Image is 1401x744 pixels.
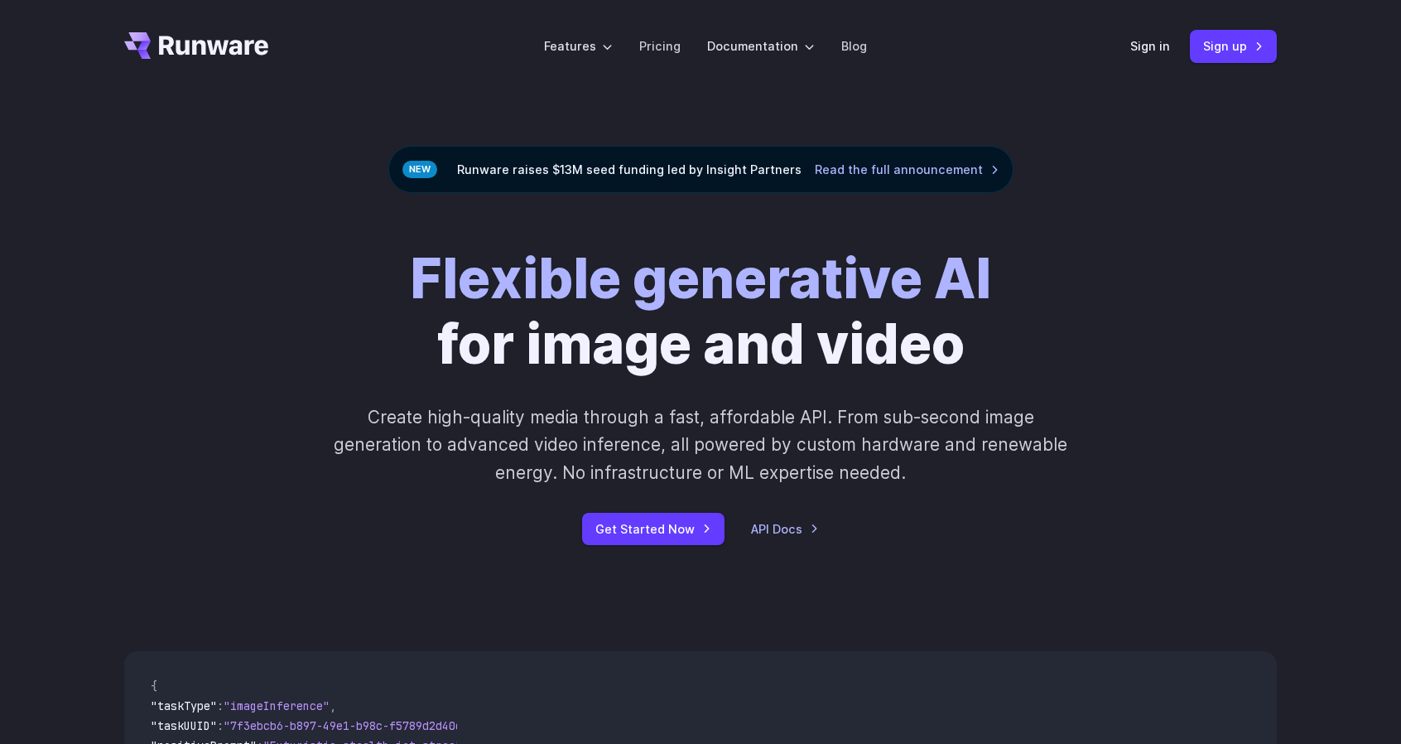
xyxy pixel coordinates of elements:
a: Sign up [1190,30,1277,62]
div: Runware raises $13M seed funding led by Insight Partners [388,146,1013,193]
span: , [330,698,336,713]
p: Create high-quality media through a fast, affordable API. From sub-second image generation to adv... [332,403,1070,486]
a: API Docs [751,519,819,539]
a: Read the full announcement [815,160,999,179]
a: Pricing [639,36,681,56]
span: : [217,698,224,713]
a: Sign in [1130,36,1170,56]
a: Get Started Now [582,513,725,545]
span: "taskType" [151,698,217,713]
span: "7f3ebcb6-b897-49e1-b98c-f5789d2d40d7" [224,718,475,733]
span: : [217,718,224,733]
span: "imageInference" [224,698,330,713]
span: { [151,679,157,693]
a: Blog [841,36,867,56]
strong: Flexible generative AI [410,245,991,312]
a: Go to / [124,32,268,59]
span: "taskUUID" [151,718,217,733]
label: Features [544,36,613,56]
label: Documentation [707,36,815,56]
h1: for image and video [410,246,991,377]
